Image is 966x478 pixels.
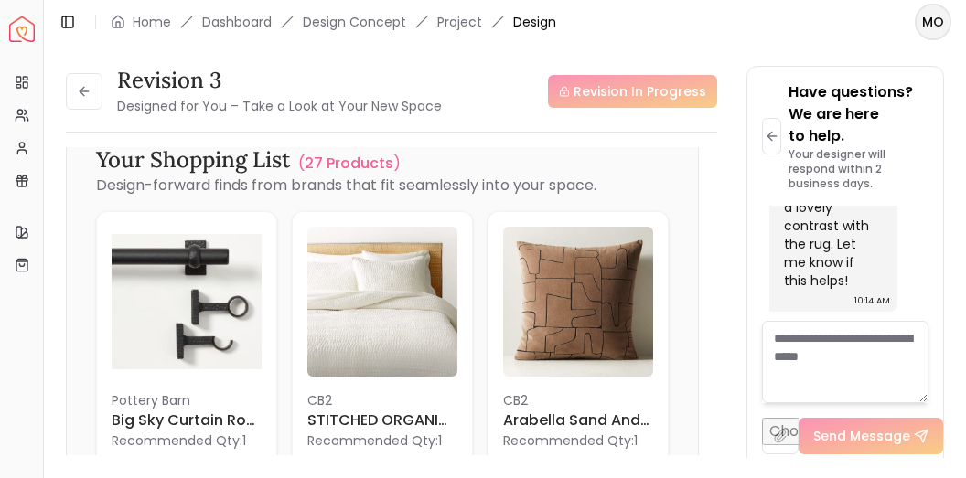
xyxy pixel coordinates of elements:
h3: Revision 3 [117,66,442,95]
a: Spacejoy [9,16,35,42]
p: Dimensions: [112,450,188,472]
a: (27 Products ) [298,153,401,175]
a: Dashboard [202,13,272,31]
p: CB2 [503,391,653,409]
p: Pottery Barn [112,391,262,409]
h3: Your Shopping List [96,145,291,175]
span: MO [917,5,950,38]
small: Designed for You – Take a Look at Your New Space [117,97,442,115]
p: 27 Products [305,153,393,175]
p: Recommended Qty: 1 [503,431,653,450]
h6: STITCHED ORGANIC COTTON SATEEN IVORY FULL QUEEN QUILT [307,409,457,431]
p: Dimensions: [503,450,580,472]
div: 10:14 AM [854,292,890,310]
p: Recommended Qty: 1 [307,431,457,450]
span: Design [513,13,556,31]
p: Have questions? We are here to help. [789,81,928,147]
nav: breadcrumb [111,13,556,31]
a: Home [133,13,171,31]
img: Spacejoy Logo [9,16,35,42]
img: Big Sky Curtain Rod 108"-144" image [112,227,262,377]
p: Your designer will respond within 2 business days. [789,147,928,191]
h6: Arabella Sand And Black Velvet Throw Pillow 23x23 [503,409,653,431]
button: MO [915,4,951,40]
p: Dimensions: [307,450,384,472]
h6: Big Sky Curtain Rod 108"-144" [112,409,262,431]
img: Arabella Sand And Black Velvet Throw Pillow 23x23 image [503,227,653,377]
p: CB2 [307,391,457,409]
li: Design Concept [303,13,406,31]
a: Project [437,13,482,31]
p: Recommended Qty: 1 [112,431,262,450]
img: STITCHED ORGANIC COTTON SATEEN IVORY FULL QUEEN QUILT image [307,227,457,377]
p: Design-forward finds from brands that fit seamlessly into your space. [96,175,669,197]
